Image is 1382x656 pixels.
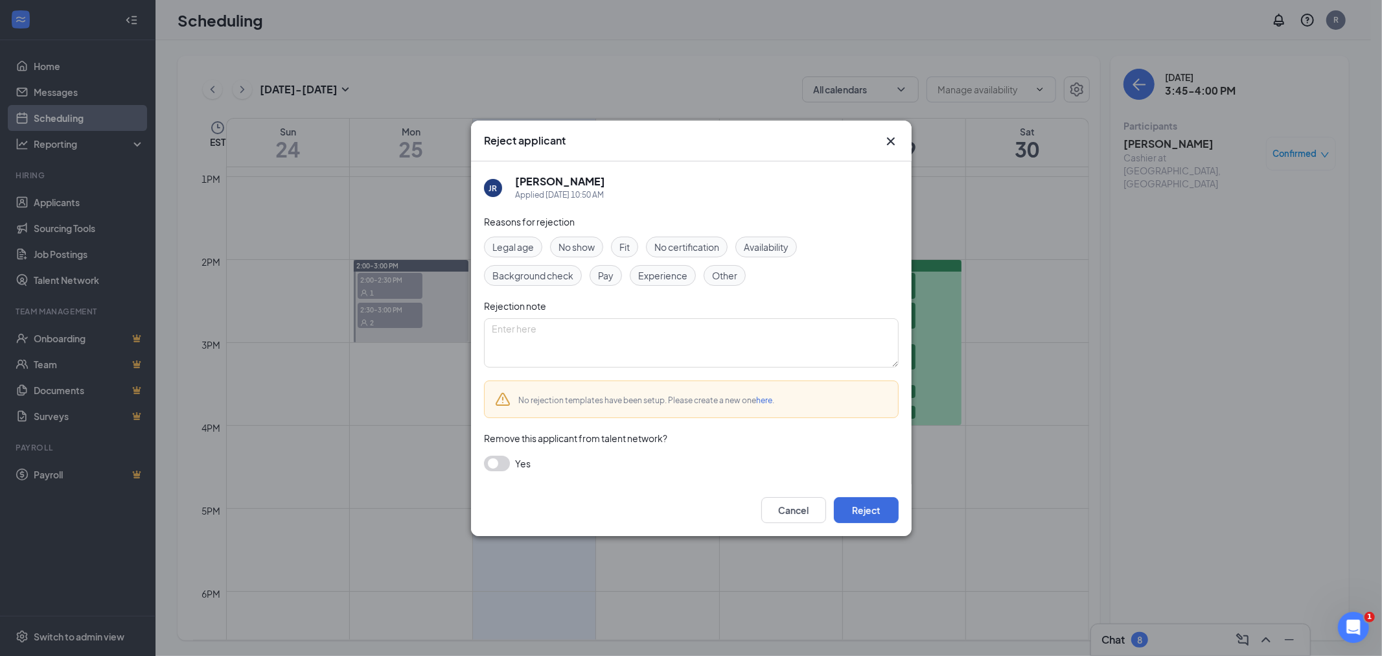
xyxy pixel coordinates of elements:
h5: [PERSON_NAME] [515,174,605,189]
button: Cancel [761,497,826,523]
span: 1 [1365,612,1375,622]
div: JR [489,182,497,193]
span: No rejection templates have been setup. Please create a new one . [518,395,774,405]
span: Fit [619,240,630,254]
span: Yes [515,456,531,471]
span: Reasons for rejection [484,216,575,228]
span: No certification [654,240,719,254]
button: Close [883,134,899,149]
span: Rejection note [484,300,546,312]
svg: Warning [495,392,511,407]
span: Experience [638,268,687,283]
span: Other [712,268,737,283]
span: Remove this applicant from talent network? [484,432,667,444]
span: No show [559,240,595,254]
span: Legal age [492,240,534,254]
h3: Reject applicant [484,134,566,148]
button: Reject [834,497,899,523]
a: here [756,395,772,405]
span: Background check [492,268,573,283]
div: Applied [DATE] 10:50 AM [515,189,605,202]
svg: Cross [883,134,899,149]
span: Pay [598,268,614,283]
span: Availability [744,240,789,254]
iframe: Intercom live chat [1338,612,1369,643]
